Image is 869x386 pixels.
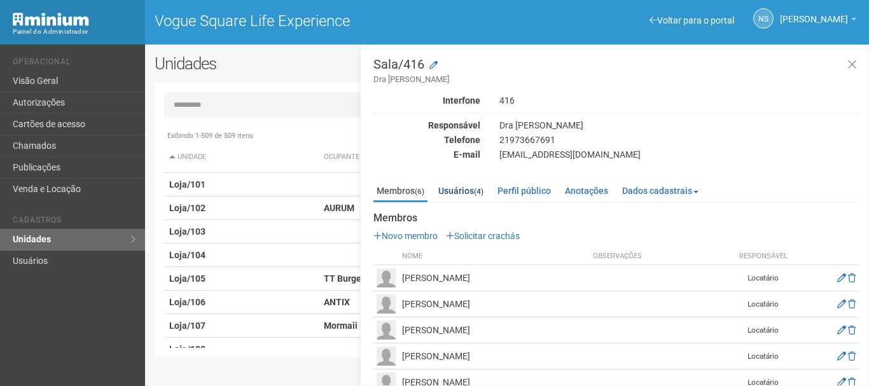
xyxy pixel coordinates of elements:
[364,95,490,106] div: Interfone
[13,57,136,71] li: Operacional
[619,181,702,200] a: Dados cadastrais
[848,325,856,335] a: Excluir membro
[169,273,205,284] strong: Loja/105
[732,317,795,343] td: Locatário
[377,347,396,366] img: user.png
[13,216,136,229] li: Cadastros
[590,248,732,265] th: Observações
[650,15,734,25] a: Voltar para o portal
[474,187,483,196] small: (4)
[377,268,396,287] img: user.png
[169,203,205,213] strong: Loja/102
[155,54,437,73] h2: Unidades
[446,231,520,241] a: Solicitar crachás
[164,130,850,142] div: Exibindo 1-509 de 509 itens
[324,297,350,307] strong: ANTIX
[848,299,856,309] a: Excluir membro
[732,291,795,317] td: Locatário
[364,149,490,160] div: E-mail
[364,120,490,131] div: Responsável
[324,203,354,213] strong: AURUM
[364,134,490,146] div: Telefone
[373,212,859,224] strong: Membros
[373,231,438,241] a: Novo membro
[373,58,859,85] h3: Sala/416
[324,273,365,284] strong: TT Burger
[837,325,846,335] a: Editar membro
[494,181,554,200] a: Perfil público
[169,250,205,260] strong: Loja/104
[780,16,856,26] a: [PERSON_NAME]
[377,294,396,314] img: user.png
[837,273,846,283] a: Editar membro
[490,134,868,146] div: 21973667691
[435,181,487,200] a: Usuários(4)
[490,120,868,131] div: Dra [PERSON_NAME]
[429,59,438,72] a: Modificar a unidade
[169,321,205,331] strong: Loja/107
[399,291,590,317] td: [PERSON_NAME]
[399,265,590,291] td: [PERSON_NAME]
[155,13,497,29] h1: Vogue Square Life Experience
[780,2,848,24] span: Nicolle Silva
[837,351,846,361] a: Editar membro
[373,181,428,202] a: Membros(6)
[753,8,774,29] a: NS
[399,343,590,369] td: [PERSON_NAME]
[169,179,205,190] strong: Loja/101
[490,95,868,106] div: 416
[399,317,590,343] td: [PERSON_NAME]
[848,273,856,283] a: Excluir membro
[164,142,319,173] th: Unidade: activate to sort column descending
[319,142,603,173] th: Ocupante: activate to sort column ascending
[377,321,396,340] img: user.png
[490,149,868,160] div: [EMAIL_ADDRESS][DOMAIN_NAME]
[13,26,136,38] div: Painel do Administrador
[13,13,89,26] img: Minium
[169,226,205,237] strong: Loja/103
[848,351,856,361] a: Excluir membro
[373,74,859,85] small: Dra [PERSON_NAME]
[415,187,424,196] small: (6)
[732,343,795,369] td: Locatário
[169,344,205,354] strong: Loja/108
[399,248,590,265] th: Nome
[837,299,846,309] a: Editar membro
[169,297,205,307] strong: Loja/106
[562,181,611,200] a: Anotações
[324,321,388,331] strong: Mormaii Motors
[732,265,795,291] td: Locatário
[732,248,795,265] th: Responsável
